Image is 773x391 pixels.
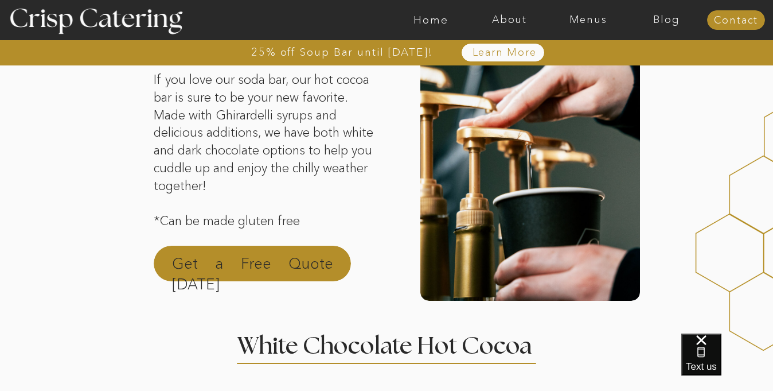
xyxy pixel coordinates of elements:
[154,71,376,202] p: If you love our soda bar, our hot cocoa bar is sure to be your new favorite. Made with Ghirardell...
[470,14,549,26] a: About
[210,47,474,58] a: 25% off Soup Bar until [DATE]!
[446,47,563,59] a: Learn More
[237,335,536,363] h3: White Chocolate Hot Cocoa
[172,253,333,281] a: Get a Free Quote [DATE]
[681,334,773,391] iframe: podium webchat widget bubble
[627,14,706,26] a: Blog
[549,14,627,26] a: Menus
[707,15,765,26] a: Contact
[392,14,470,26] a: Home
